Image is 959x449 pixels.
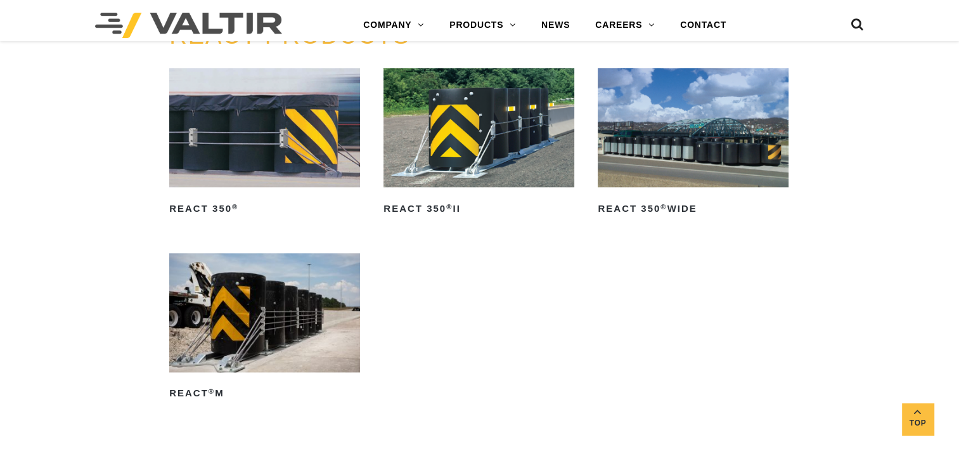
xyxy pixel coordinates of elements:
[902,416,934,431] span: Top
[169,22,410,49] a: REACT PRODUCTS
[351,13,437,38] a: COMPANY
[598,68,788,219] a: REACT 350®Wide
[902,403,934,435] a: Top
[383,68,574,219] a: REACT 350®II
[169,253,360,404] a: REACT®M
[437,13,529,38] a: PRODUCTS
[169,198,360,219] h2: REACT 350
[169,68,360,219] a: REACT 350®
[660,203,667,211] sup: ®
[209,387,215,395] sup: ®
[582,13,667,38] a: CAREERS
[598,198,788,219] h2: REACT 350 Wide
[383,198,574,219] h2: REACT 350 II
[169,384,360,404] h2: REACT M
[529,13,582,38] a: NEWS
[446,203,453,211] sup: ®
[232,203,238,211] sup: ®
[95,13,282,38] img: Valtir
[667,13,739,38] a: CONTACT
